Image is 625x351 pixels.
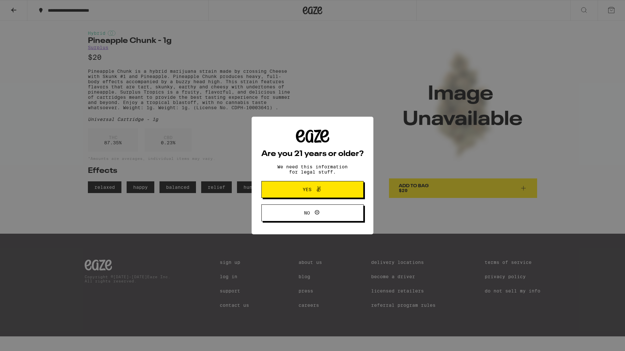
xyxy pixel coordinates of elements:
[303,187,312,192] span: Yes
[261,204,364,221] button: No
[304,211,310,215] span: No
[261,181,364,198] button: Yes
[272,164,353,175] p: We need this information for legal stuff.
[261,150,364,158] h2: Are you 21 years or older?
